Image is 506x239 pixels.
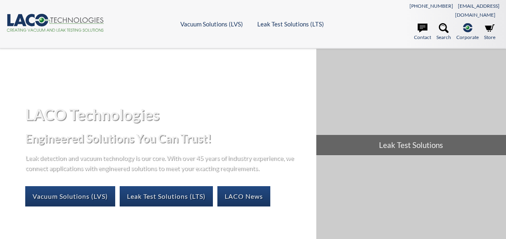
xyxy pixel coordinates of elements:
a: Leak Test Solutions [316,49,506,155]
a: LACO News [217,186,270,206]
a: Leak Test Solutions (LTS) [120,186,213,206]
h1: LACO Technologies [25,104,310,124]
a: Leak Test Solutions (LTS) [257,20,324,28]
a: [PHONE_NUMBER] [410,3,453,9]
a: [EMAIL_ADDRESS][DOMAIN_NAME] [455,3,499,18]
a: Contact [414,23,431,41]
p: Leak detection and vacuum technology is our core. With over 45 years of industry experience, we c... [25,152,298,173]
a: Vacuum Solutions (LVS) [180,20,243,28]
span: Corporate [456,33,479,41]
h2: Engineered Solutions You Can Trust! [25,131,310,146]
a: Search [436,23,451,41]
span: Leak Test Solutions [316,135,506,155]
a: Store [484,23,495,41]
a: Vacuum Solutions (LVS) [25,186,115,206]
